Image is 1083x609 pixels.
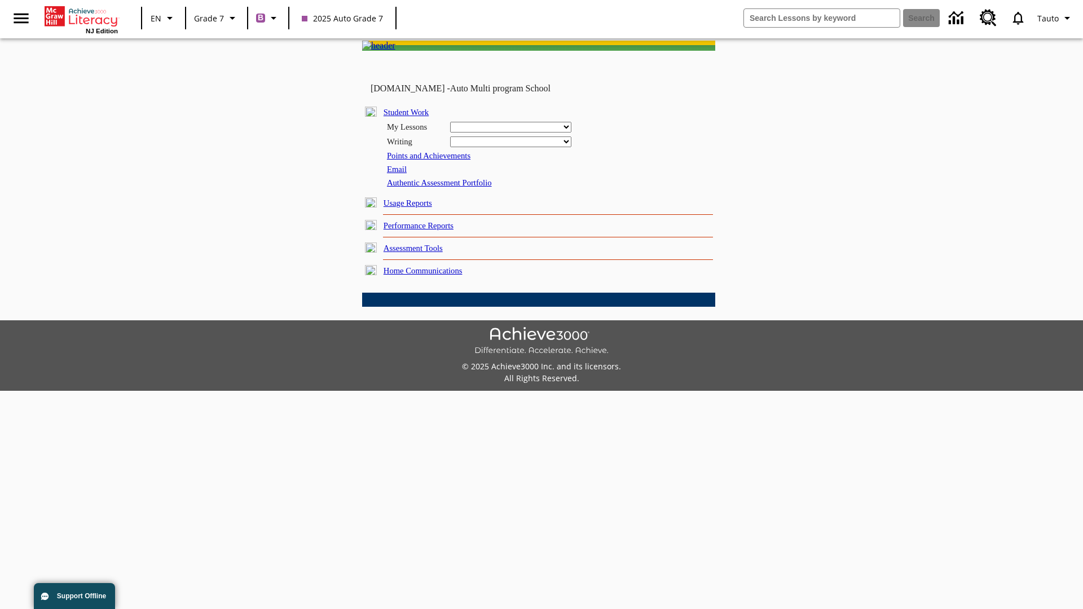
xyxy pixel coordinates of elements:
img: plus.gif [365,220,377,230]
a: Points and Achievements [387,151,470,160]
button: Open side menu [5,2,38,35]
div: Writing [387,137,443,147]
button: Profile/Settings [1033,8,1078,28]
span: Grade 7 [194,12,224,24]
span: Support Offline [57,592,106,600]
nobr: Auto Multi program School [450,83,551,93]
img: plus.gif [365,265,377,275]
div: Home [45,4,118,34]
span: EN [151,12,161,24]
button: Language: EN, Select a language [146,8,182,28]
a: Email [387,165,407,174]
a: Notifications [1003,3,1033,33]
a: Authentic Assessment Portfolio [387,178,492,187]
img: plus.gif [365,242,377,253]
span: NJ Edition [86,28,118,34]
span: 2025 Auto Grade 7 [302,12,383,24]
a: Student Work [384,108,429,117]
div: My Lessons [387,122,443,132]
td: [DOMAIN_NAME] - [371,83,578,94]
button: Support Offline [34,583,115,609]
input: search field [744,9,900,27]
button: Boost Class color is purple. Change class color [252,8,285,28]
a: Assessment Tools [384,244,443,253]
span: Tauto [1037,12,1059,24]
a: Performance Reports [384,221,454,230]
span: B [258,11,263,25]
a: Resource Center, Will open in new tab [973,3,1003,33]
button: Grade: Grade 7, Select a grade [190,8,244,28]
img: Achieve3000 Differentiate Accelerate Achieve [474,327,609,356]
img: minus.gif [365,107,377,117]
a: Home Communications [384,266,463,275]
a: Usage Reports [384,198,432,208]
img: plus.gif [365,197,377,208]
a: Data Center [942,3,973,34]
img: header [362,41,395,51]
